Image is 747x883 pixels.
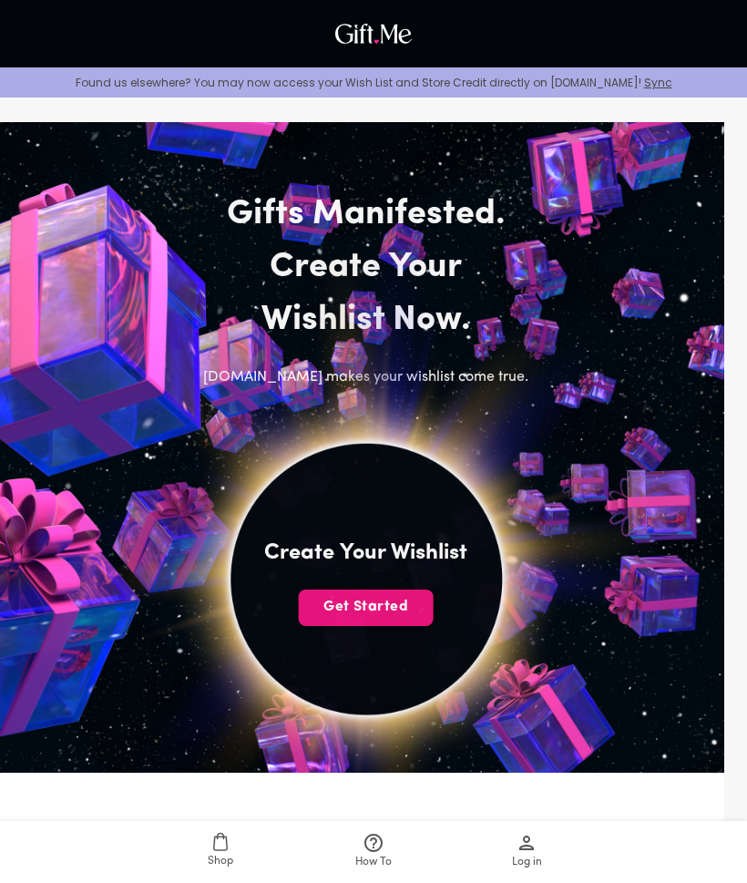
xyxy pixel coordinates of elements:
span: Shop [208,853,233,870]
p: Found us elsewhere? You may now access your Wish List and Store Credit directly on [DOMAIN_NAME]! [15,75,732,90]
h2: Gifts Manifested. [177,189,556,241]
a: Shop [144,821,297,883]
span: Log in [512,854,542,871]
button: Get Started [299,590,434,626]
img: GiftMe Logo [331,19,416,48]
a: How To [297,821,450,883]
a: Log in [450,821,603,883]
a: Sync [644,75,672,90]
span: Get Started [299,597,434,617]
h4: Create Your Wishlist [264,539,467,568]
span: How To [355,854,392,871]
